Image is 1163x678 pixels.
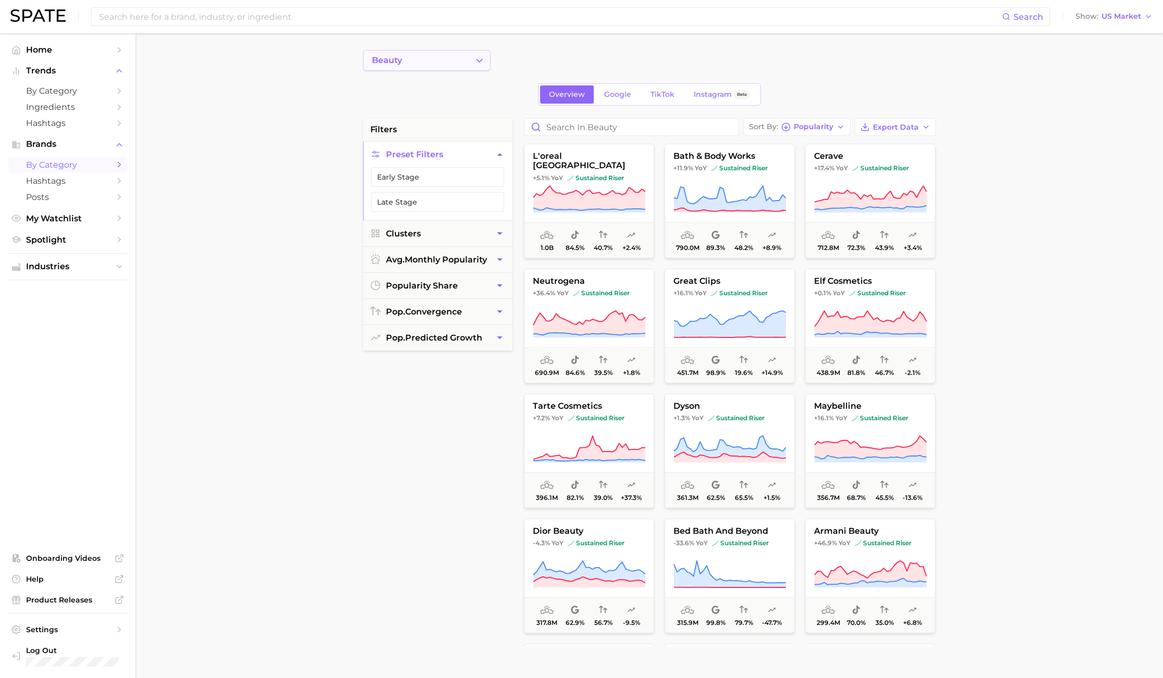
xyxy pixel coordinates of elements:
[706,244,725,252] span: 89.3%
[665,277,794,286] span: great clips
[694,90,732,99] span: Instagram
[8,157,127,173] a: by Category
[908,604,917,617] span: popularity predicted growth: Uncertain
[540,479,554,492] span: average monthly popularity: Very High Popularity
[852,165,858,171] img: sustained riser
[711,164,768,172] span: sustained riser
[847,494,866,501] span: 68.7%
[677,494,698,501] span: 361.3m
[599,604,607,617] span: popularity convergence: Medium Convergence
[595,85,640,104] a: Google
[852,604,860,617] span: popularity share: TikTok
[677,369,698,376] span: 451.7m
[533,539,550,547] span: -4.3%
[549,90,585,99] span: Overview
[26,262,109,271] span: Industries
[26,86,109,96] span: by Category
[1076,14,1098,19] span: Show
[833,289,845,297] span: YoY
[880,479,889,492] span: popularity convergence: Medium Convergence
[8,42,127,58] a: Home
[26,192,109,202] span: Posts
[372,56,402,65] span: beauty
[535,369,559,376] span: 690.9m
[363,247,512,272] button: avg.monthly popularity
[875,244,894,252] span: 43.9%
[740,604,748,617] span: popularity convergence: High Convergence
[839,539,851,547] span: YoY
[712,539,769,547] span: sustained riser
[370,123,397,136] span: filters
[852,415,858,421] img: sustained riser
[627,229,635,242] span: popularity predicted growth: Uncertain
[26,646,134,655] span: Log Out
[8,259,127,274] button: Industries
[386,149,443,159] span: Preset Filters
[849,290,855,296] img: sustained riser
[26,102,109,112] span: Ingredients
[814,289,831,297] span: +0.1%
[806,401,935,411] span: maybelline
[568,415,574,421] img: sustained riser
[816,369,840,376] span: 438.9m
[873,123,919,132] span: Export Data
[805,144,935,258] button: cerave+17.4% YoYsustained risersustained riser712.8m72.3%43.9%+3.4%
[386,333,405,343] abbr: popularity index
[386,333,482,343] span: predicted growth
[1014,12,1043,22] span: Search
[749,124,778,130] span: Sort By
[852,229,860,242] span: popularity share: TikTok
[622,369,640,376] span: +1.8%
[762,619,782,626] span: -47.7%
[681,604,694,617] span: average monthly popularity: Very High Popularity
[26,625,109,634] span: Settings
[711,479,720,492] span: popularity share: Google
[594,494,612,501] span: 39.0%
[695,164,707,172] span: YoY
[26,118,109,128] span: Hashtags
[552,414,564,422] span: YoY
[594,369,612,376] span: 39.5%
[665,269,795,383] button: great clips+16.1% YoYsustained risersustained riser451.7m98.9%19.6%+14.9%
[1102,14,1141,19] span: US Market
[875,369,894,376] span: 46.7%
[8,571,127,587] a: Help
[594,244,612,252] span: 40.7%
[540,229,554,242] span: average monthly popularity: Very High Popularity
[761,369,782,376] span: +14.9%
[903,619,922,626] span: +6.8%
[8,189,127,205] a: Posts
[805,519,935,633] button: armani beauty+46.9% YoYsustained risersustained riser299.4m70.0%35.0%+6.8%
[10,9,66,22] img: SPATE
[817,494,839,501] span: 356.7m
[26,554,109,563] span: Onboarding Videos
[26,45,109,55] span: Home
[524,144,654,258] button: l'oreal [GEOGRAPHIC_DATA]+5.1% YoYsustained risersustained riser1.0b84.5%40.7%+2.4%
[363,325,512,350] button: pop.predicted growth
[26,595,109,605] span: Product Releases
[814,539,837,547] span: +46.9%
[565,369,584,376] span: 84.6%
[524,519,654,633] button: dior beauty-4.3% YoYsustained risersustained riser317.8m62.9%56.7%-9.5%
[386,281,458,291] span: popularity share
[852,414,908,422] span: sustained riser
[764,494,780,501] span: +1.5%
[768,229,776,242] span: popularity predicted growth: Very Likely
[768,479,776,492] span: popularity predicted growth: Uncertain
[821,479,835,492] span: average monthly popularity: Very High Popularity
[673,289,693,297] span: +16.1%
[673,539,694,547] span: -33.6%
[908,229,917,242] span: popularity predicted growth: Uncertain
[524,152,654,171] span: l'oreal [GEOGRAPHIC_DATA]
[604,90,631,99] span: Google
[903,494,922,501] span: -13.6%
[706,494,724,501] span: 62.5%
[8,83,127,99] a: by Category
[599,229,607,242] span: popularity convergence: Medium Convergence
[622,619,640,626] span: -9.5%
[363,50,491,71] button: Change Category
[835,414,847,422] span: YoY
[740,479,748,492] span: popularity convergence: High Convergence
[875,619,893,626] span: 35.0%
[627,604,635,617] span: popularity predicted growth: Uncertain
